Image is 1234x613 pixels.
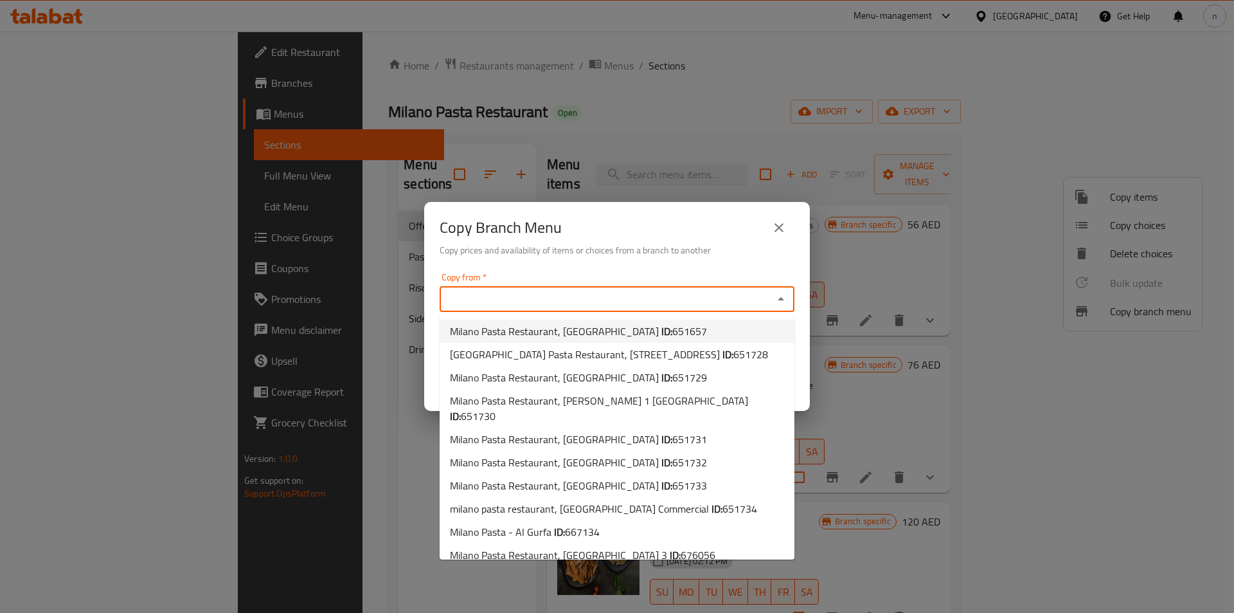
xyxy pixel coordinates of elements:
span: Milano Pasta Restaurant, [GEOGRAPHIC_DATA] [450,370,707,385]
b: ID: [661,368,672,387]
b: ID: [450,407,461,426]
b: ID: [661,476,672,495]
span: 651733 [672,476,707,495]
span: Milano Pasta Restaurant, [GEOGRAPHIC_DATA] 3 [450,547,715,563]
b: ID: [670,545,681,565]
span: 667134 [565,522,600,542]
span: Milano Pasta Restaurant, [GEOGRAPHIC_DATA] [450,432,707,447]
b: ID: [661,453,672,472]
span: 651728 [733,345,768,364]
h6: Copy prices and availability of items or choices from a branch to another [440,243,794,257]
b: ID: [722,345,733,364]
b: ID: [554,522,565,542]
span: 676056 [681,545,715,565]
span: 651732 [672,453,707,472]
button: close [764,212,794,243]
span: Milano Pasta Restaurant, [PERSON_NAME] 1 [GEOGRAPHIC_DATA] [450,393,784,424]
b: ID: [711,499,722,518]
span: Milano Pasta Restaurant, [GEOGRAPHIC_DATA] [450,324,707,339]
button: Close [772,290,790,308]
span: 651729 [672,368,707,387]
span: Milano Pasta Restaurant, [GEOGRAPHIC_DATA] [450,455,707,470]
b: ID: [661,430,672,449]
h2: Copy Branch Menu [440,217,562,238]
span: Milano Pasta Restaurant, [GEOGRAPHIC_DATA] [450,478,707,493]
span: [GEOGRAPHIC_DATA] Pasta Restaurant, [STREET_ADDRESS] [450,347,768,362]
b: ID: [661,322,672,341]
span: 651734 [722,499,757,518]
span: Milano Pasta - Al Gurfa [450,524,600,540]
span: 651730 [461,407,496,426]
span: 651657 [672,322,707,341]
span: 651731 [672,430,707,449]
span: milano pasta restaurant, [GEOGRAPHIC_DATA] Commercial [450,501,757,517]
